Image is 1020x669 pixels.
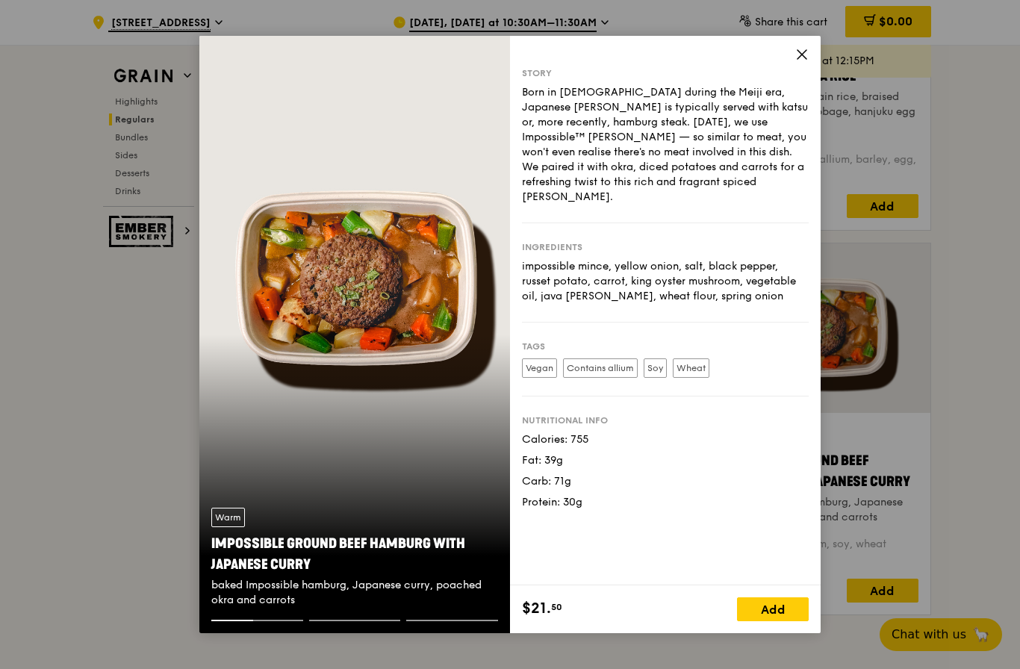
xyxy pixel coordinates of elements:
div: Carb: 71g [522,474,809,489]
div: Protein: 30g [522,495,809,510]
div: Tags [522,340,809,352]
label: Vegan [522,358,557,378]
span: 50 [551,601,562,613]
label: Soy [644,358,667,378]
span: $21. [522,597,551,620]
div: Ingredients [522,241,809,253]
div: Calories: 755 [522,432,809,447]
div: Nutritional info [522,414,809,426]
div: impossible mince, yellow onion, salt, black pepper, russet potato, carrot, king oyster mushroom, ... [522,259,809,304]
label: Wheat [673,358,709,378]
div: Warm [211,508,245,527]
div: Impossible Ground Beef Hamburg with Japanese Curry [211,533,498,575]
div: Fat: 39g [522,453,809,468]
div: Story [522,67,809,79]
div: Born in [DEMOGRAPHIC_DATA] during the Meiji era, Japanese [PERSON_NAME] is typically served with ... [522,85,809,205]
label: Contains allium [563,358,638,378]
div: baked Impossible hamburg, Japanese curry, poached okra and carrots [211,578,498,608]
div: Add [737,597,809,621]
